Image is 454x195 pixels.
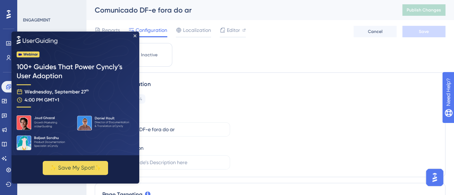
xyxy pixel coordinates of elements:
div: Close Preview [122,3,125,6]
button: Cancel [354,26,397,37]
button: Save [402,26,445,37]
button: ✨ Save My Spot!✨ [31,129,97,143]
iframe: UserGuiding AI Assistant Launcher [424,167,445,188]
div: ENGAGEMENT [23,17,50,23]
span: Need Help? [17,2,45,10]
span: Reports [102,26,120,34]
input: Type your Guide’s Description here [108,158,224,166]
span: Editor [227,26,240,34]
button: Publish Changes [402,4,445,16]
span: Localization [183,26,211,34]
span: Publish Changes [407,7,441,13]
span: Inactive [141,52,158,58]
span: Cancel [368,29,383,34]
div: Guide Information [102,80,438,89]
input: Type your Guide’s Name here [108,125,224,133]
span: Save [419,29,429,34]
span: Configuration [136,26,167,34]
div: Comunicado DF-e fora do ar [95,5,384,15]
